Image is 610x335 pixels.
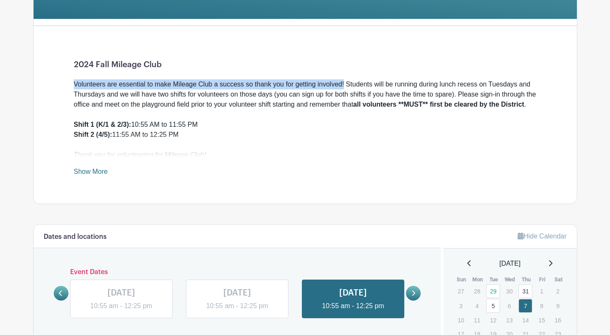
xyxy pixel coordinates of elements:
[68,268,406,276] h6: Event Dates
[486,284,500,298] a: 29
[74,168,108,178] a: Show More
[454,314,468,327] p: 10
[470,299,484,312] p: 4
[74,130,537,140] div: 11:55 AM to 12:25 PM
[535,299,549,312] p: 8
[551,299,565,312] p: 9
[503,285,516,298] p: 30
[74,121,131,128] strong: Shift 1 (K/1 & 2/3):
[486,275,502,284] th: Tue
[470,285,484,298] p: 28
[518,284,532,298] a: 31
[486,299,500,313] a: 5
[74,60,537,69] h1: 2024 Fall Mileage Club
[454,285,468,298] p: 27
[534,275,551,284] th: Fri
[74,120,537,130] div: 10:55 AM to 11:55 PM
[398,101,524,108] strong: **MUST** first be cleared by the District
[535,285,549,298] p: 1
[453,275,470,284] th: Sun
[74,151,206,158] em: Thank you for volunteering for Mileage Club!
[454,299,468,312] p: 3
[551,314,565,327] p: 16
[550,275,567,284] th: Sat
[44,233,107,241] h6: Dates and locations
[535,314,549,327] p: 15
[518,314,532,327] p: 14
[503,314,516,327] p: 13
[74,131,113,138] strong: Shift 2 (4/5):
[470,275,486,284] th: Mon
[518,275,534,284] th: Thu
[503,299,516,312] p: 6
[500,259,521,269] span: [DATE]
[486,314,500,327] p: 12
[74,79,537,110] div: Volunteers are essential to make Mileage Club a success so thank you for getting involved! Studen...
[551,285,565,298] p: 2
[518,299,532,313] a: 7
[518,233,566,240] a: Hide Calendar
[502,275,518,284] th: Wed
[470,314,484,327] p: 11
[353,101,396,108] strong: all volunteers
